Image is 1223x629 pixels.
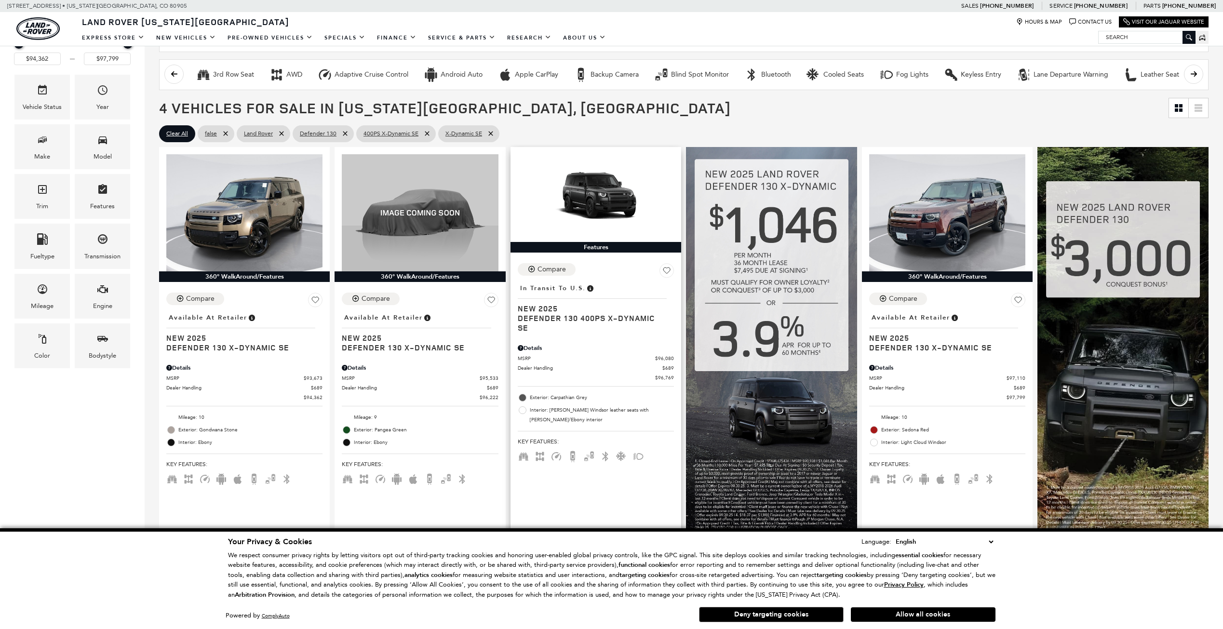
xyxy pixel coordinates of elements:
div: Vehicle Status [23,102,62,112]
span: AWD [886,475,897,482]
span: Clear All [166,128,188,140]
div: Powered by [226,613,290,619]
span: Exterior: Gondwana Stone [178,425,323,435]
nav: Main Navigation [76,29,612,46]
span: Trim [37,181,48,201]
strong: targeting cookies [817,571,867,579]
div: Compare [186,294,215,303]
div: Blind Spot Monitor [671,70,729,79]
div: Fog Lights [896,70,928,79]
div: 3rd Row Seat [196,67,211,82]
a: Hours & Map [1016,18,1062,26]
span: Features [97,181,108,201]
div: TransmissionTransmission [75,224,130,268]
span: Third Row Seats [869,475,881,482]
div: FeaturesFeatures [75,174,130,219]
span: $689 [662,364,674,372]
span: Vehicle has shipped from factory of origin. Estimated time of delivery to Retailer is on average ... [586,283,594,294]
span: $96,222 [480,394,498,401]
div: MileageMileage [14,274,70,319]
div: Apple CarPlay [498,67,512,82]
strong: analytics cookies [404,571,453,579]
span: Interior: Ebony [354,438,498,447]
a: Available at RetailerNew 2025Defender 130 X-Dynamic SE [342,311,498,352]
div: Pricing Details - Defender 130 X-Dynamic SE [342,363,498,372]
span: Android Auto [918,475,930,482]
input: Maximum [84,53,131,65]
button: BluetoothBluetooth [739,65,796,85]
span: Your Privacy & Cookies [228,536,312,547]
span: $93,673 [304,375,323,382]
a: MSRP $93,673 [166,375,323,382]
button: Allow all cookies [851,607,995,622]
span: $96,080 [655,355,674,362]
li: Mileage: 9 [342,411,498,424]
button: Compare Vehicle [518,263,576,276]
a: ComplyAuto [262,613,290,619]
div: Pricing Details - Defender 130 X-Dynamic SE [869,363,1025,372]
a: Finance [371,29,422,46]
a: Dealer Handling $689 [869,384,1025,391]
div: Features [90,201,115,212]
div: Bluetooth [744,67,759,82]
span: Bluetooth [600,452,611,459]
strong: Arbitration Provision [235,590,295,599]
a: About Us [557,29,612,46]
div: Transmission [84,251,121,262]
button: Android AutoAndroid Auto [418,65,488,85]
span: New 2025 [342,333,491,343]
div: YearYear [75,75,130,120]
a: land-rover [16,17,60,40]
span: $689 [487,384,498,391]
div: MakeMake [14,124,70,169]
span: New 2025 [518,304,667,313]
span: In Transit to U.S. [520,283,586,294]
u: Privacy Policy [884,580,924,589]
span: AWD [183,475,194,482]
span: New 2025 [166,333,315,343]
span: Transmission [97,231,108,251]
span: Bodystyle [97,331,108,350]
span: MSRP [869,375,1007,382]
div: Pricing Details - Defender 130 400PS X-Dynamic SE [518,344,674,352]
span: MSRP [518,355,655,362]
span: Key Features : [518,436,674,447]
span: Model [97,132,108,151]
div: VehicleVehicle Status [14,75,70,120]
span: Year [97,82,108,102]
div: TrimTrim [14,174,70,219]
button: scroll right [1184,65,1203,84]
span: Backup Camera [567,452,578,459]
a: MSRP $97,110 [869,375,1025,382]
div: Keyless Entry [961,70,1001,79]
button: 3rd Row Seat3rd Row Seat [191,65,259,85]
span: Exterior: Pangea Green [354,425,498,435]
a: Pre-Owned Vehicles [222,29,319,46]
span: Available at Retailer [872,312,950,323]
button: Compare Vehicle [342,293,400,305]
div: Adaptive Cruise Control [335,70,408,79]
div: Language: [861,538,891,545]
div: AWD [286,70,302,79]
div: Compare [538,265,566,274]
span: Cooled Seats [616,452,628,459]
span: Defender 130 X-Dynamic SE [869,343,1018,352]
span: $94,362 [304,394,323,401]
a: Land Rover [US_STATE][GEOGRAPHIC_DATA] [76,16,295,27]
strong: functional cookies [618,561,670,569]
span: $689 [311,384,323,391]
span: 400PS X-Dynamic SE [363,128,418,140]
span: Defender 130 X-Dynamic SE [166,343,315,352]
div: Adaptive Cruise Control [318,67,332,82]
button: Blind Spot MonitorBlind Spot Monitor [649,65,734,85]
img: Land Rover [16,17,60,40]
button: Save Vehicle [1011,293,1025,311]
span: Blind Spot Monitor [968,475,979,482]
a: [PHONE_NUMBER] [1074,2,1128,10]
span: Vehicle is in stock and ready for immediate delivery. Due to demand, availability is subject to c... [423,312,431,323]
a: MSRP $95,533 [342,375,498,382]
button: Compare Vehicle [869,293,927,305]
div: 360° WalkAround/Features [335,271,505,282]
div: Mileage [31,301,54,311]
span: MSRP [342,375,479,382]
